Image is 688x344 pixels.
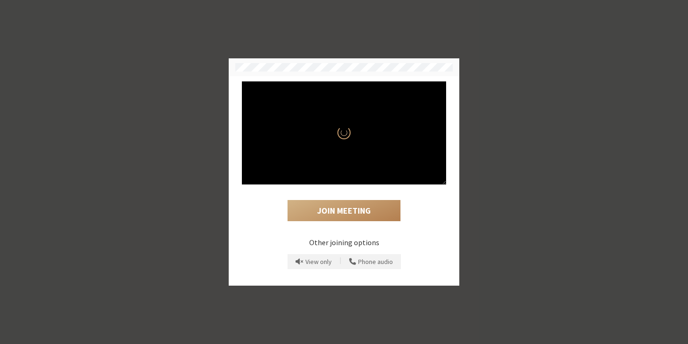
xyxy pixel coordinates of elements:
button: Join Meeting [288,200,400,222]
span: | [340,256,341,268]
span: Phone audio [358,258,393,265]
button: Use your phone for mic and speaker while you view the meeting on this device. [346,254,396,269]
span: View only [305,258,332,265]
p: Other joining options [242,237,446,248]
button: Prevent echo when there is already an active mic and speaker in the room. [292,254,335,269]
